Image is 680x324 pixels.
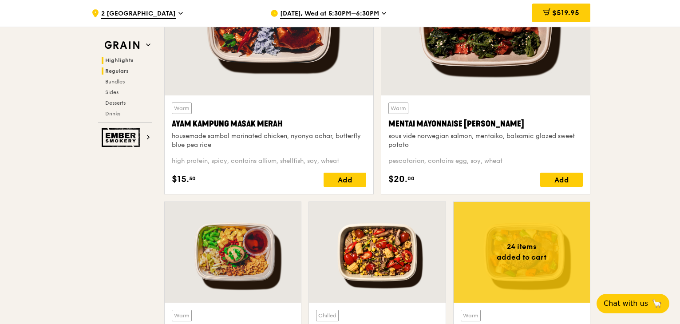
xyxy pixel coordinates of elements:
[597,294,669,313] button: Chat with us🦙
[388,103,408,114] div: Warm
[388,132,583,150] div: sous vide norwegian salmon, mentaiko, balsamic glazed sweet potato
[388,118,583,130] div: Mentai Mayonnaise [PERSON_NAME]
[604,298,648,309] span: Chat with us
[324,173,366,187] div: Add
[105,111,120,117] span: Drinks
[172,118,366,130] div: Ayam Kampung Masak Merah
[172,157,366,166] div: high protein, spicy, contains allium, shellfish, soy, wheat
[388,157,583,166] div: pescatarian, contains egg, soy, wheat
[407,175,415,182] span: 00
[105,100,126,106] span: Desserts
[101,9,176,19] span: 2 [GEOGRAPHIC_DATA]
[102,37,142,53] img: Grain web logo
[172,173,189,186] span: $15.
[102,128,142,147] img: Ember Smokery web logo
[461,310,481,321] div: Warm
[105,89,119,95] span: Sides
[172,310,192,321] div: Warm
[172,103,192,114] div: Warm
[652,298,662,309] span: 🦙
[105,79,125,85] span: Bundles
[105,68,129,74] span: Regulars
[280,9,379,19] span: [DATE], Wed at 5:30PM–6:30PM
[552,8,579,17] span: $519.95
[105,57,134,63] span: Highlights
[388,173,407,186] span: $20.
[540,173,583,187] div: Add
[189,175,196,182] span: 50
[316,310,339,321] div: Chilled
[172,132,366,150] div: housemade sambal marinated chicken, nyonya achar, butterfly blue pea rice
